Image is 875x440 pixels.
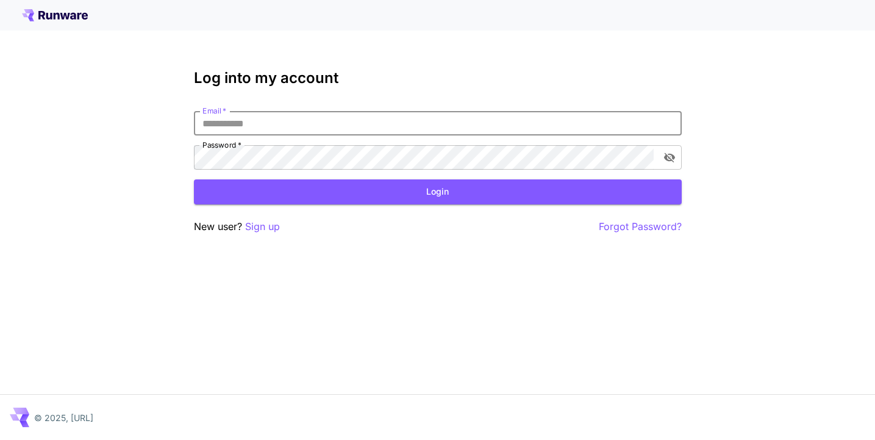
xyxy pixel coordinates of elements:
[194,70,682,87] h3: Log into my account
[599,219,682,234] button: Forgot Password?
[202,140,241,150] label: Password
[34,411,93,424] p: © 2025, [URL]
[245,219,280,234] button: Sign up
[194,179,682,204] button: Login
[194,219,280,234] p: New user?
[202,106,226,116] label: Email
[659,146,680,168] button: toggle password visibility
